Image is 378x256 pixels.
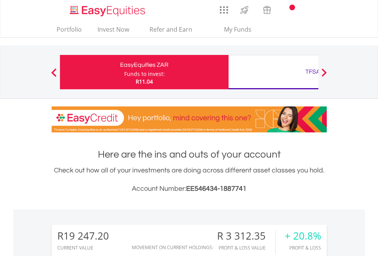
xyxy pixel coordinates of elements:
a: AppsGrid [215,2,233,14]
a: Home page [67,2,148,17]
a: Invest Now [94,26,132,37]
img: EasyCredit Promotion Banner [52,106,327,132]
div: Check out how all of your investments are doing across different asset classes you hold. [52,165,327,194]
div: Profit & Loss Value [217,245,275,250]
div: R19 247.20 [57,230,109,242]
a: My Profile [317,2,337,19]
div: + 20.8% [285,230,321,242]
h1: Here are the ins and outs of your account [52,148,327,161]
div: EasyEquities ZAR [65,60,224,70]
a: FAQ's and Support [298,2,317,17]
h3: Account Number: [52,184,327,194]
a: Refer and Earn [142,26,200,37]
button: Next [316,72,332,80]
div: Profit & Loss [285,245,321,250]
span: Refer and Earn [149,25,192,34]
div: Movement on Current Holdings: [132,245,213,250]
img: vouchers-v2.svg [261,4,273,16]
a: Vouchers [256,2,278,16]
img: thrive-v2.svg [238,4,251,16]
span: EE546434-1887741 [186,185,247,192]
a: Portfolio [54,26,85,37]
img: grid-menu-icon.svg [220,6,228,14]
a: Notifications [278,2,298,17]
span: R11.04 [136,78,153,85]
div: CURRENT VALUE [57,245,109,250]
button: Previous [46,72,62,80]
div: Funds to invest: [124,70,165,78]
span: My Funds [213,24,263,34]
img: EasyEquities_Logo.png [68,5,148,17]
div: R 3 312.35 [217,230,275,242]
